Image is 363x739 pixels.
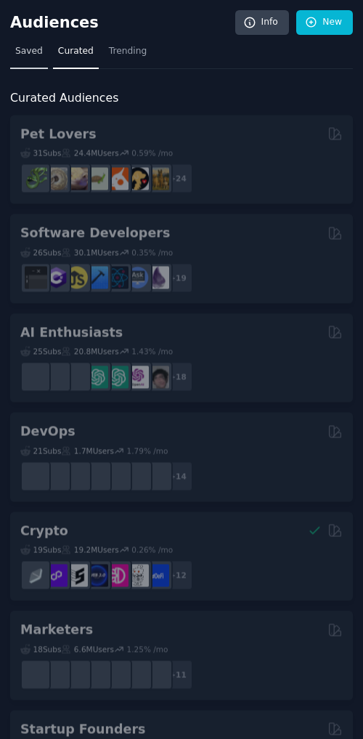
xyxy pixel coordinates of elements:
[131,545,173,555] div: 0.26 % /mo
[25,564,47,586] img: ethfinance
[53,40,99,70] a: Curated
[45,465,68,488] img: AWS_Certified_Experts
[235,10,289,35] a: Info
[20,247,61,257] div: 26 Sub s
[61,347,118,357] div: 20.8M Users
[126,465,149,488] img: aws_cdk
[163,560,193,591] div: + 12
[25,663,47,686] img: content_marketing
[45,267,68,289] img: csharp
[147,267,169,289] img: elixir
[86,267,108,289] img: iOSProgramming
[127,644,168,654] div: 1.25 % /mo
[20,423,76,441] h2: DevOps
[20,225,170,243] h2: Software Developers
[20,522,68,540] h2: Crypto
[61,148,118,158] div: 24.4M Users
[131,247,173,257] div: 0.35 % /mo
[65,167,88,190] img: leopardgeckos
[20,323,123,342] h2: AI Enthusiasts
[147,564,169,586] img: defi_
[20,720,145,738] h2: Startup Founders
[147,167,169,190] img: dogbreed
[25,366,47,388] img: GoogleGeminiAI
[106,366,129,388] img: chatgpt_prompts_
[106,267,129,289] img: reactnative
[163,461,193,491] div: + 14
[15,45,43,58] span: Saved
[20,445,61,456] div: 21 Sub s
[25,465,47,488] img: azuredevops
[127,445,168,456] div: 1.79 % /mo
[65,465,88,488] img: Docker_DevOps
[25,167,47,190] img: herpetology
[131,347,173,357] div: 1.43 % /mo
[20,644,61,654] div: 18 Sub s
[163,659,193,690] div: + 11
[106,465,129,488] img: platformengineering
[86,167,108,190] img: turtle
[61,644,114,654] div: 6.6M Users
[126,564,149,586] img: CryptoNews
[61,545,118,555] div: 19.2M Users
[86,366,108,388] img: chatgpt_promptDesign
[20,621,93,639] h2: Marketers
[104,40,152,70] a: Trending
[45,663,68,686] img: bigseo
[65,564,88,586] img: ethstaker
[58,45,94,58] span: Curated
[10,14,235,32] h2: Audiences
[25,267,47,289] img: software
[163,362,193,392] div: + 18
[296,10,353,35] a: New
[20,148,61,158] div: 31 Sub s
[20,125,97,143] h2: Pet Lovers
[147,663,169,686] img: OnlineMarketing
[106,564,129,586] img: defiblockchain
[10,89,118,108] span: Curated Audiences
[45,167,68,190] img: ballpython
[163,262,193,293] div: + 19
[126,663,149,686] img: MarketingResearch
[147,465,169,488] img: PlatformEngineers
[10,40,48,70] a: Saved
[126,267,149,289] img: AskComputerScience
[131,148,173,158] div: 0.59 % /mo
[65,267,88,289] img: learnjavascript
[163,163,193,194] div: + 24
[106,167,129,190] img: cockatiel
[45,366,68,388] img: DeepSeek
[86,465,108,488] img: DevOpsLinks
[20,347,61,357] div: 25 Sub s
[61,247,118,257] div: 30.1M Users
[106,663,129,686] img: googleads
[126,167,149,190] img: PetAdvice
[65,663,88,686] img: AskMarketing
[126,366,149,388] img: OpenAIDev
[109,45,147,58] span: Trending
[147,366,169,388] img: ArtificalIntelligence
[86,564,108,586] img: web3
[86,663,108,686] img: Emailmarketing
[65,366,88,388] img: AItoolsCatalog
[45,564,68,586] img: 0xPolygon
[20,545,61,555] div: 19 Sub s
[61,445,114,456] div: 1.7M Users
